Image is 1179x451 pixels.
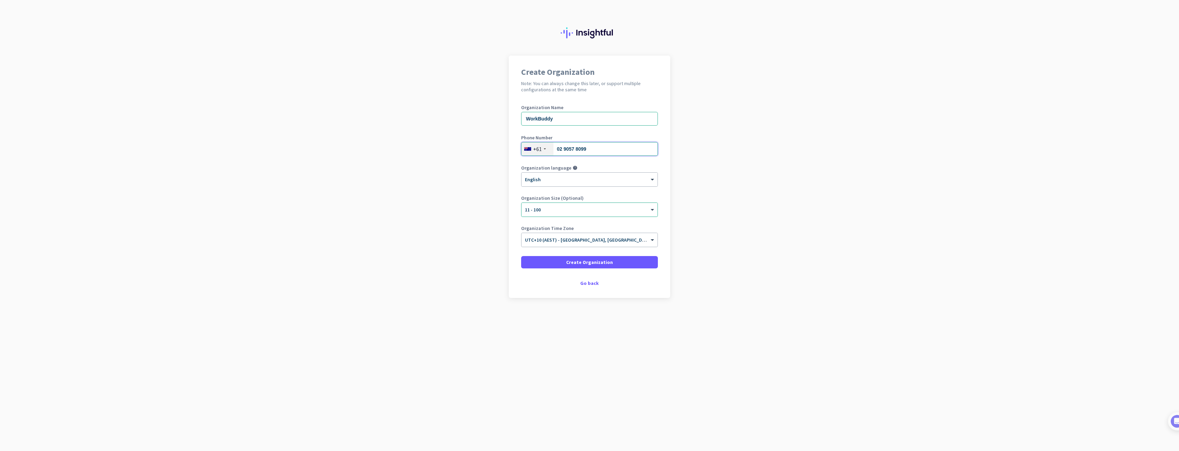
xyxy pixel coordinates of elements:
[521,226,658,231] label: Organization Time Zone
[521,112,658,126] input: What is the name of your organization?
[521,256,658,268] button: Create Organization
[521,142,658,156] input: 2 1234 5678
[573,165,577,170] i: help
[533,146,542,152] div: +61
[521,281,658,286] div: Go back
[521,165,571,170] label: Organization language
[561,27,618,38] img: Insightful
[521,105,658,110] label: Organization Name
[566,259,613,266] span: Create Organization
[521,68,658,76] h1: Create Organization
[521,135,658,140] label: Phone Number
[521,80,658,93] h2: Note: You can always change this later, or support multiple configurations at the same time
[521,196,658,200] label: Organization Size (Optional)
